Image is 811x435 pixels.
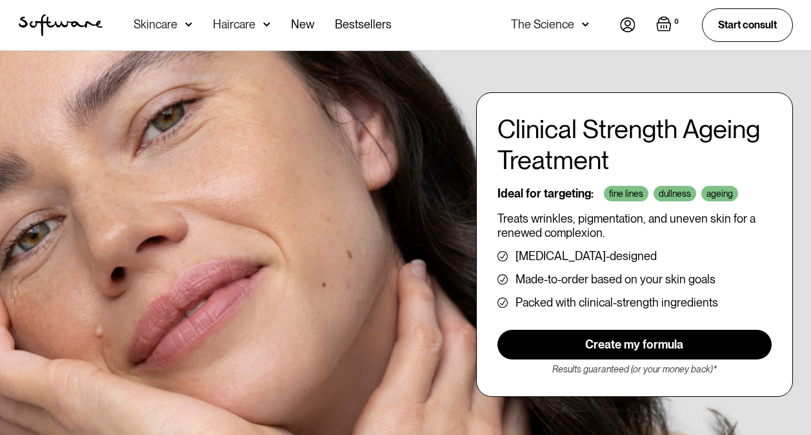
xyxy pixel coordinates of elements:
div: dullness [654,186,696,201]
p: Ideal for targeting: [497,187,594,201]
p: Treats wrinkles, pigmentation, and uneven skin for a renewed complexion. [497,212,772,239]
div: ageing [701,186,738,201]
div: 0 [672,16,681,28]
li: Packed with clinical-strength ingredients [497,296,772,309]
div: Haircare [213,18,255,31]
div: Skincare [134,18,177,31]
div: The Science [511,18,574,31]
img: arrow down [185,18,192,31]
a: home [19,14,103,36]
img: Software Logo [19,14,103,36]
h1: Clinical Strength Ageing Treatment [497,114,772,176]
a: Create my formula [497,330,772,359]
li: Made-to-order based on your skin goals [497,273,772,286]
div: fine lines [604,186,648,201]
li: [MEDICAL_DATA]-designed [497,250,772,263]
a: Start consult [702,8,793,41]
em: Results guaranteed (or your money back)* [552,364,717,374]
img: arrow down [263,18,270,31]
a: Open cart [656,16,681,34]
img: arrow down [582,18,589,31]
